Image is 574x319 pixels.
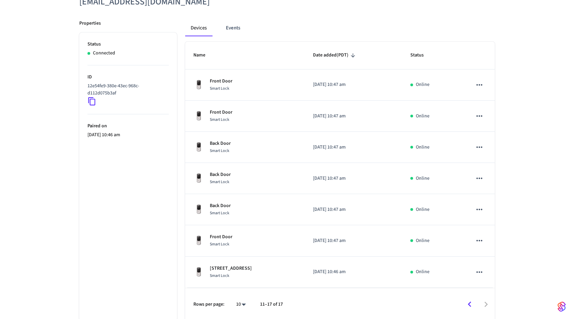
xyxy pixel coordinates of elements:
p: Back Door [210,171,231,178]
button: Go to previous page [462,296,478,312]
span: Smart Lock [210,210,229,216]
p: Paired on [87,123,169,130]
p: [DATE] 10:47 am [313,175,394,182]
img: Yale Assure Touchscreen Wifi Smart Lock, Satin Nickel, Front [193,204,204,215]
p: Online [416,144,429,151]
img: Yale Assure Touchscreen Wifi Smart Lock, Satin Nickel, Front [193,142,204,153]
p: Connected [93,50,115,57]
img: Yale Assure Touchscreen Wifi Smart Lock, Satin Nickel, Front [193,79,204,90]
p: Status [87,41,169,48]
p: Online [416,206,429,213]
p: [DATE] 10:47 am [313,113,394,120]
span: Smart Lock [210,273,229,279]
span: Date added(PDT) [313,50,357,61]
button: Devices [185,20,212,36]
p: Front Door [210,233,232,241]
p: Online [416,175,429,182]
p: Online [416,237,429,244]
p: Front Door [210,109,232,116]
span: Smart Lock [210,117,229,123]
p: Online [416,81,429,88]
table: sticky table [185,42,495,288]
span: Name [193,50,214,61]
p: [STREET_ADDRESS] [210,265,252,272]
p: [DATE] 10:47 am [313,206,394,213]
p: Properties [79,20,101,27]
img: Yale Assure Touchscreen Wifi Smart Lock, Satin Nickel, Front [193,111,204,122]
span: Smart Lock [210,241,229,247]
p: [DATE] 10:47 am [313,237,394,244]
p: Front Door [210,78,232,85]
p: Back Door [210,202,231,209]
p: 11–17 of 17 [260,301,283,308]
div: 10 [233,299,249,309]
img: Yale Assure Touchscreen Wifi Smart Lock, Satin Nickel, Front [193,173,204,184]
span: Smart Lock [210,148,229,154]
p: Back Door [210,140,231,147]
span: Smart Lock [210,86,229,91]
img: Yale Assure Touchscreen Wifi Smart Lock, Satin Nickel, Front [193,267,204,278]
p: ID [87,74,169,81]
p: [DATE] 10:47 am [313,144,394,151]
p: [DATE] 10:46 am [313,268,394,276]
p: [DATE] 10:47 am [313,81,394,88]
p: Online [416,268,429,276]
p: 12e54fe9-380e-43ec-968c-d112d075b3af [87,82,166,97]
span: Status [410,50,433,61]
p: Online [416,113,429,120]
p: Rows per page: [193,301,224,308]
p: [DATE] 10:46 am [87,131,169,139]
img: SeamLogoGradient.69752ec5.svg [558,301,566,312]
img: Yale Assure Touchscreen Wifi Smart Lock, Satin Nickel, Front [193,235,204,246]
button: Events [220,20,246,36]
span: Smart Lock [210,179,229,185]
div: connected account tabs [185,20,495,36]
